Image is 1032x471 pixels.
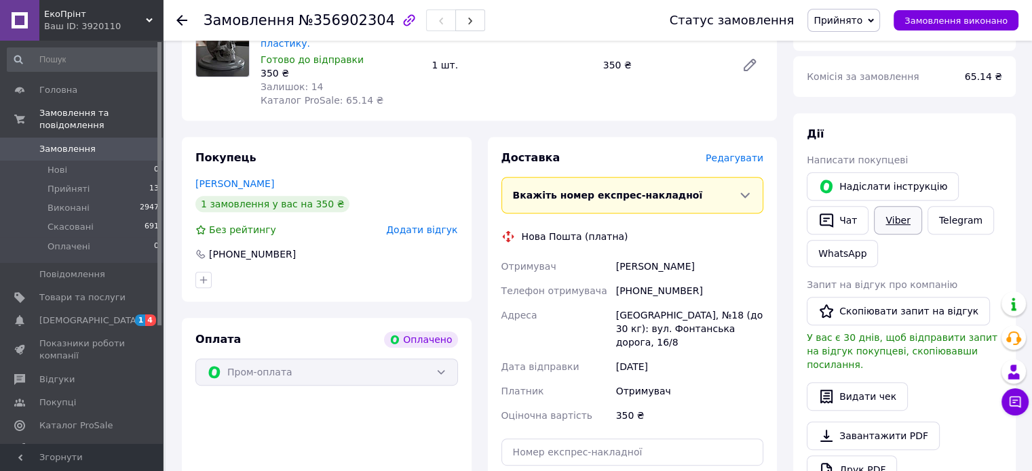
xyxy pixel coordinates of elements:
span: Каталог ProSale: 65.14 ₴ [261,95,383,106]
span: Отримувач [501,261,556,272]
div: 350 ₴ [613,403,766,428]
span: Каталог ProSale [39,419,113,432]
span: 691 [145,221,159,233]
span: Додати відгук [386,224,457,235]
span: Замовлення [39,143,96,155]
span: Головна [39,84,77,96]
span: Відгуки [39,373,75,386]
span: 1 [135,314,146,326]
div: Нова Пошта (платна) [518,230,632,243]
span: 0 [154,164,159,176]
div: Оплачено [384,331,457,348]
div: [PHONE_NUMBER] [613,279,766,303]
span: Оплачені [47,241,90,253]
span: Редагувати [706,152,763,163]
span: Покупець [195,151,256,164]
span: Прийнято [814,15,862,26]
a: Telegram [928,206,994,234]
input: Пошук [7,47,160,72]
div: Статус замовлення [670,14,795,27]
span: 2947 [140,202,159,214]
input: Номер експрес-накладної [501,438,764,466]
span: Показники роботи компанії [39,337,126,362]
button: Надіслати інструкцію [807,172,959,201]
div: 350 ₴ [261,66,421,80]
a: Завантажити PDF [807,422,940,450]
span: Дії [807,127,824,140]
span: 0 [154,241,159,253]
span: Замовлення [204,12,294,28]
a: Viber [874,206,921,234]
span: Платник [501,386,544,396]
span: Прийняті [47,183,90,195]
span: Вкажіть номер експрес-накладної [513,190,703,201]
button: Скопіювати запит на відгук [807,297,990,325]
div: 350 ₴ [598,56,731,75]
span: 4 [145,314,156,326]
span: У вас є 30 днів, щоб відправити запит на відгук покупцеві, скопіювавши посилання. [807,332,997,370]
div: Повернутися назад [176,14,187,27]
span: Скасовані [47,221,94,233]
span: Оплата [195,333,241,346]
span: Виконані [47,202,90,214]
span: Оціночна вартість [501,410,592,421]
span: Телефон отримувача [501,285,607,296]
span: Покупці [39,396,76,409]
a: WhatsApp [807,240,878,267]
span: ЕкоПрінт [44,8,146,20]
span: [DEMOGRAPHIC_DATA] [39,314,140,327]
span: Товари та послуги [39,291,126,304]
div: 1 шт. [426,56,597,75]
span: Доставка [501,151,560,164]
span: 13 [149,183,159,195]
span: Комісія за замовлення [807,71,919,82]
button: Чат [807,206,868,234]
span: Без рейтингу [209,224,276,235]
span: Замовлення виконано [904,16,1008,26]
div: 1 замовлення у вас на 350 ₴ [195,196,349,212]
span: Нові [47,164,67,176]
button: Видати чек [807,382,908,411]
span: Запит на відгук про компанію [807,279,957,290]
a: [PERSON_NAME] [195,178,274,189]
button: Чат з покупцем [1001,388,1029,415]
a: Редагувати [736,52,763,79]
img: Людський череп, виконаний із пластику. [196,24,249,77]
div: [PHONE_NUMBER] [208,247,297,261]
div: [DATE] [613,354,766,379]
span: Залишок: 14 [261,81,323,92]
span: №356902304 [299,12,395,28]
div: Ваш ID: 3920110 [44,20,163,33]
span: Написати покупцеві [807,155,908,165]
div: [GEOGRAPHIC_DATA], №18 (до 30 кг): вул. Фонтанська дорога, 16/8 [613,303,766,354]
span: 65.14 ₴ [965,71,1002,82]
div: [PERSON_NAME] [613,254,766,279]
span: Дата відправки [501,361,579,372]
button: Замовлення виконано [894,10,1018,30]
span: Замовлення та повідомлення [39,107,163,131]
span: Готово до відправки [261,54,364,65]
span: Повідомлення [39,268,105,281]
div: Отримувач [613,379,766,403]
span: Адреса [501,310,537,321]
span: Аналітика [39,443,86,455]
